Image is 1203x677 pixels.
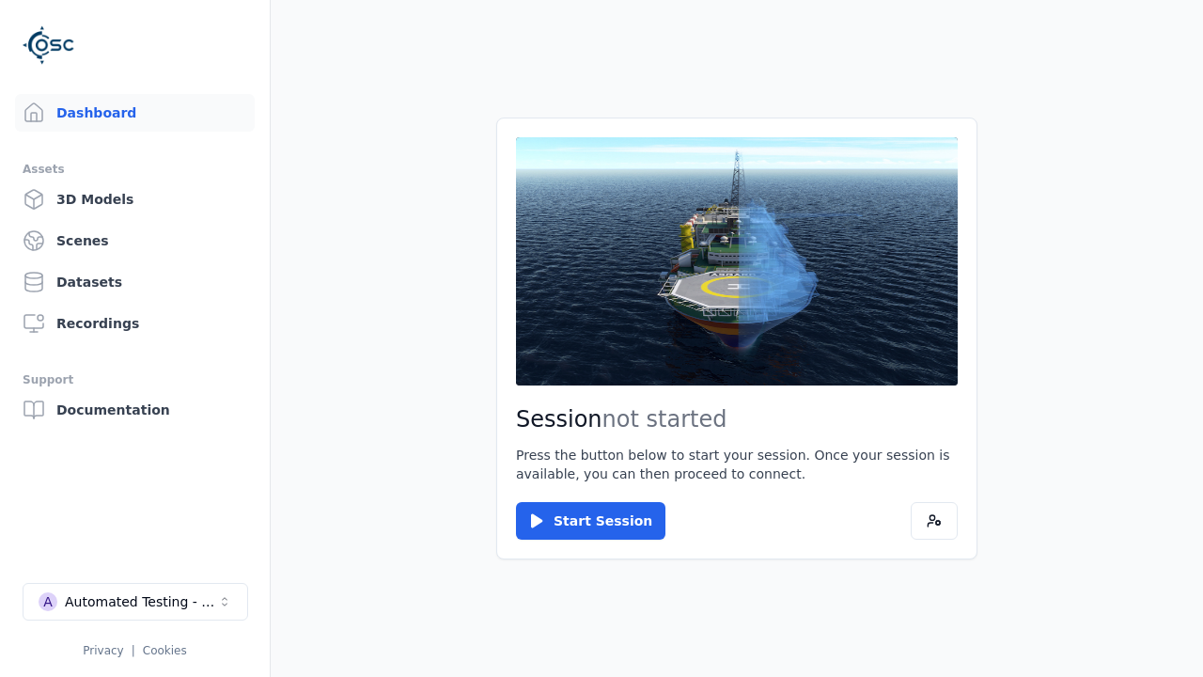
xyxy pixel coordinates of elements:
img: Logo [23,19,75,71]
span: | [132,644,135,657]
div: Automated Testing - Playwright [65,592,217,611]
a: Cookies [143,644,187,657]
span: not started [602,406,727,433]
button: Start Session [516,502,665,540]
a: Privacy [83,644,123,657]
a: Scenes [15,222,255,260]
div: Assets [23,158,247,181]
a: Recordings [15,305,255,342]
p: Press the button below to start your session. Once your session is available, you can then procee... [516,446,958,483]
div: Support [23,369,247,391]
div: A [39,592,57,611]
a: Datasets [15,263,255,301]
h2: Session [516,404,958,434]
a: Documentation [15,391,255,429]
a: Dashboard [15,94,255,132]
button: Select a workspace [23,583,248,621]
a: 3D Models [15,181,255,218]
